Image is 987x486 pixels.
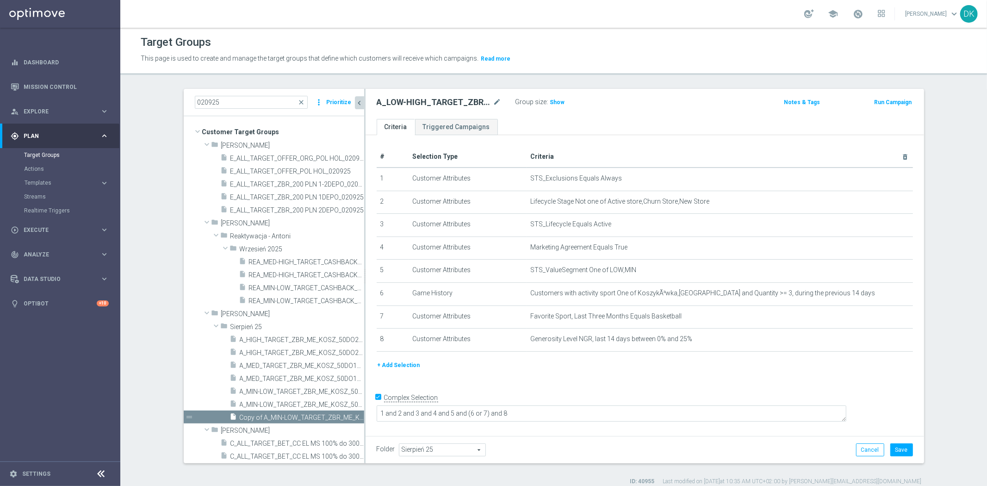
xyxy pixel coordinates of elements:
[11,250,100,259] div: Analyze
[10,275,109,283] button: Data Studio keyboard_arrow_right
[11,226,100,234] div: Execute
[550,99,565,106] span: Show
[24,176,119,190] div: Templates
[10,300,109,307] button: lightbulb Optibot +10
[493,97,502,108] i: mode_edit
[230,155,364,162] span: E_ALL_TARGET_OFFER_ORG_POL HOL_020925
[202,125,364,138] span: Customer Target Groups
[11,75,109,99] div: Mission Control
[530,174,622,182] span: STS_Exclusions Equals Always
[221,452,228,462] i: insert_drive_file
[828,9,838,19] span: school
[221,154,228,164] i: insert_drive_file
[141,36,211,49] h1: Target Groups
[221,231,228,242] i: folder
[11,107,100,116] div: Explore
[530,266,636,274] span: STS_ValueSegment One of LOW,MIN
[949,9,959,19] span: keyboard_arrow_down
[239,296,247,307] i: insert_drive_file
[24,204,119,218] div: Realtime Triggers
[377,191,409,214] td: 2
[230,413,237,424] i: insert_drive_file
[239,283,247,294] i: insert_drive_file
[856,443,884,456] button: Cancel
[24,109,100,114] span: Explore
[873,97,913,107] button: Run Campaign
[24,252,100,257] span: Analyze
[221,439,228,449] i: insert_drive_file
[11,299,19,308] i: lightbulb
[239,270,247,281] i: insert_drive_file
[409,260,527,283] td: Customer Attributes
[240,245,364,253] span: Wrzesie&#x144; 2025
[211,141,219,151] i: folder
[211,426,219,436] i: folder
[530,312,682,320] span: Favorite Sport, Last Three Months Equals Basketball
[100,250,109,259] i: keyboard_arrow_right
[10,226,109,234] div: play_circle_outline Execute keyboard_arrow_right
[10,108,109,115] button: person_search Explore keyboard_arrow_right
[211,309,219,320] i: folder
[409,305,527,329] td: Customer Attributes
[22,471,50,477] a: Settings
[530,153,554,160] span: Criteria
[230,387,237,398] i: insert_drive_file
[10,132,109,140] button: gps_fixed Plan keyboard_arrow_right
[409,237,527,260] td: Customer Attributes
[230,361,237,372] i: insert_drive_file
[249,297,364,305] span: REA_MIN-LOW_TARGET_CASHBACK_EL MS NL-PL 50% do 100 PLN_020925
[230,323,364,331] span: Sierpie&#x144; 25
[11,250,19,259] i: track_changes
[249,284,364,292] span: REA_MIN-LOW_TARGET_CASHBACK_EL MS NL-PL 50% do 100 PLN sms_020925
[377,445,395,453] label: Folder
[530,198,709,206] span: Lifecycle Stage Not one of Active store,Churn Store,New Store
[221,193,228,203] i: insert_drive_file
[211,218,219,229] i: folder
[10,251,109,258] button: track_changes Analyze keyboard_arrow_right
[10,59,109,66] button: equalizer Dashboard
[298,99,305,106] span: close
[240,362,364,370] span: A_MED_TARGET_ZBR_ME_KOSZ_50DO100_020925
[11,291,109,316] div: Optibot
[547,98,548,106] label: :
[249,271,364,279] span: REA_MED-HIGH_TARGET_CASHBACK_EL MS NL-PL 50% do 300 PLN_020925
[221,219,364,227] span: Antoni L.
[377,97,491,108] h2: A_LOW-HIGH_TARGET_ZBR_US_OPEN_50DO100_060925
[25,180,100,186] div: Templates
[409,214,527,237] td: Customer Attributes
[530,335,692,343] span: Generosity Level NGR, last 14 days between 0% and 25%
[24,190,119,204] div: Streams
[230,206,364,214] span: E_ALL_TARGET_ZBR_200 PLN 2DEPO_020925
[409,282,527,305] td: Game History
[11,132,100,140] div: Plan
[230,232,364,240] span: Reaktywacja - Antoni
[25,180,91,186] span: Templates
[530,220,611,228] span: STS_Lifecycle Equals Active
[100,131,109,140] i: keyboard_arrow_right
[221,322,228,333] i: folder
[325,96,353,109] button: Prioritize
[230,400,237,411] i: insert_drive_file
[663,478,922,486] label: Last modified on [DATE] at 10:35 AM UTC+02:00 by [PERSON_NAME][EMAIL_ADDRESS][DOMAIN_NAME]
[530,243,627,251] span: Marketing Agreement Equals True
[377,214,409,237] td: 3
[11,275,100,283] div: Data Studio
[230,181,364,188] span: E_ALL_TARGET_ZBR_200 PLN 1-2DEPO_020925
[240,388,364,396] span: A_MIN-LOW_TARGET_ZBR_ME_KOSZ_50DO50_020925
[221,310,364,318] span: Dawid K.
[24,179,109,187] button: Templates keyboard_arrow_right
[415,119,498,135] a: Triggered Campaigns
[221,206,228,216] i: insert_drive_file
[100,274,109,283] i: keyboard_arrow_right
[230,374,237,385] i: insert_drive_file
[230,453,364,461] span: C_ALL_TARGET_BET_CC EL MS 100% do 300 PLN_020925
[230,193,364,201] span: E_ALL_TARGET_ZBR_200 PLN 1DEPO_020925
[377,168,409,191] td: 1
[24,207,96,214] a: Realtime Triggers
[377,329,409,352] td: 8
[239,257,247,268] i: insert_drive_file
[195,96,308,109] input: Quick find group or folder
[377,260,409,283] td: 5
